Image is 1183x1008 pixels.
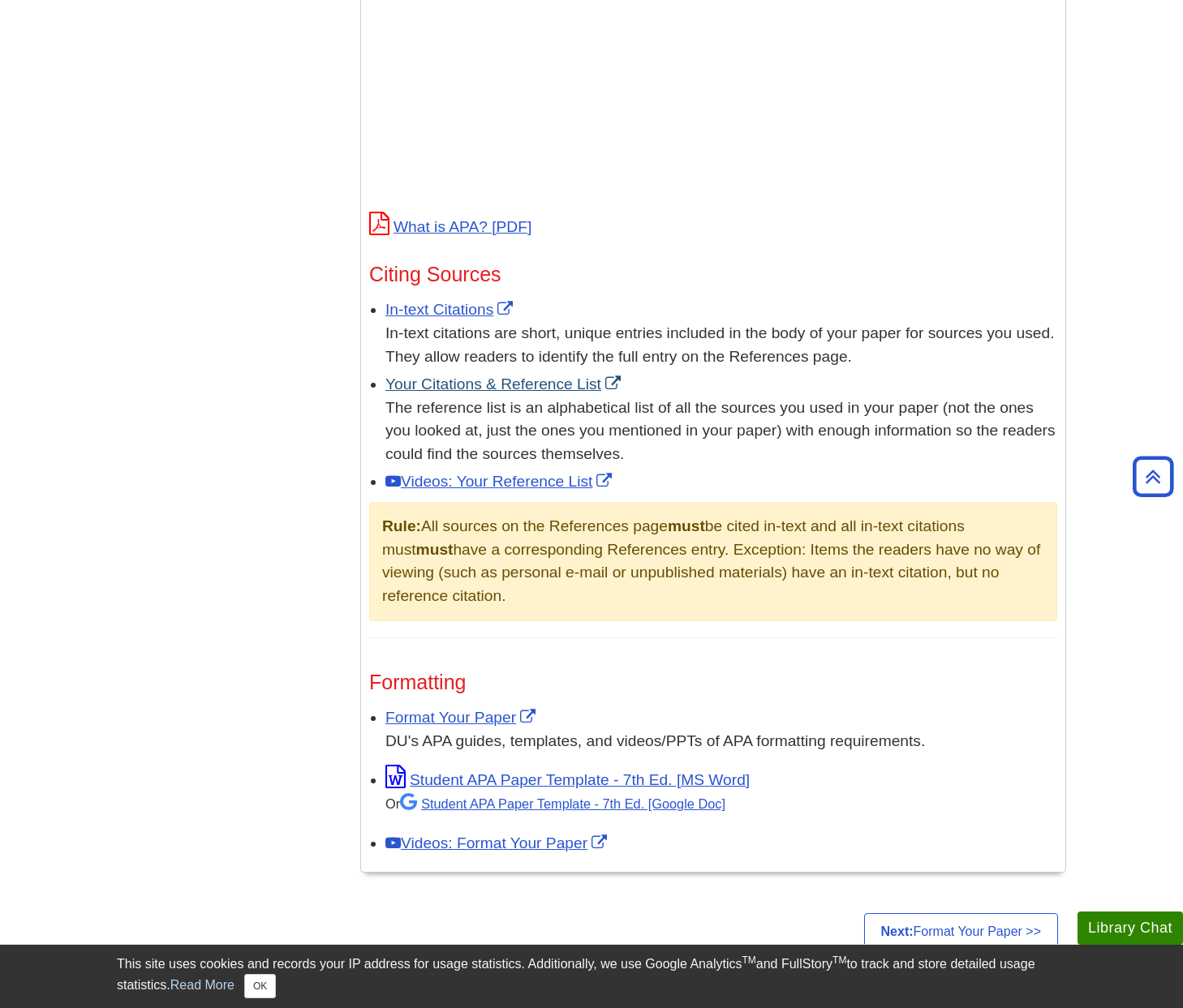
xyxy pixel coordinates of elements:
[385,796,725,811] small: Or
[385,834,611,851] a: Link opens in new window
[244,974,276,998] button: Close
[369,671,1057,694] h3: Formatting
[742,954,755,966] sup: TM
[385,322,1057,369] div: In-text citations are short, unique entries included in the body of your paper for sources you us...
[385,771,750,788] a: Link opens in new window
[385,730,1057,753] div: DU's APA guides, templates, and videos/PPTs of APA formatting requirements.
[832,954,846,966] sup: TM
[400,796,725,811] a: Student APA Paper Template - 7th Ed. [Google Doc]
[117,954,1066,998] div: This site uses cookies and records your IP address for usage statistics. Additionally, we use Goo...
[369,502,1057,621] div: All sources on the References page be cited in-text and all in-text citations must have a corresp...
[668,517,705,534] strong: must
[1127,465,1179,487] a: Back to Top
[385,709,540,726] a: Link opens in new window
[369,263,1057,286] h3: Citing Sources
[385,397,1057,466] div: The reference list is an alphabetical list of all the sources you used in your paper (not the one...
[382,517,421,534] strong: Rule:
[881,924,914,938] strong: Next:
[416,541,454,558] strong: must
[170,978,234,992] a: Read More
[369,218,531,235] a: What is APA?
[1078,911,1183,945] button: Library Chat
[385,473,616,490] a: Link opens in new window
[385,375,625,392] a: Link opens in new window
[385,301,517,318] a: Link opens in new window
[864,913,1058,950] a: Next:Format Your Paper >>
